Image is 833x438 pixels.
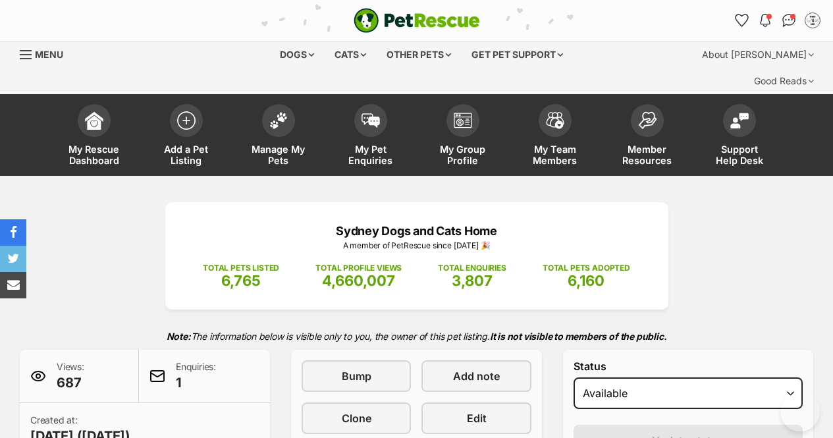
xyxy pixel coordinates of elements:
img: manage-my-pets-icon-02211641906a0b7f246fdf0571729dbe1e7629f14944591b6c1af311fb30b64b.svg [269,112,288,129]
a: Favourites [731,10,752,31]
span: Add note [453,368,500,384]
p: TOTAL PROFILE VIEWS [315,262,402,274]
span: 1 [176,373,216,392]
ul: Account quick links [731,10,823,31]
span: 4,660,007 [322,272,395,289]
span: 6,160 [568,272,605,289]
span: My Rescue Dashboard [65,144,124,166]
p: A member of PetRescue since [DATE] 🎉 [185,240,649,252]
span: Manage My Pets [249,144,308,166]
p: TOTAL PETS ADOPTED [543,262,630,274]
span: 6,765 [221,272,261,289]
span: Clone [342,410,371,426]
span: My Team Members [525,144,585,166]
img: logo-e224e6f780fb5917bec1dbf3a21bbac754714ae5b6737aabdf751b685950b380.svg [354,8,480,33]
img: group-profile-icon-3fa3cf56718a62981997c0bc7e787c4b2cf8bcc04b72c1350f741eb67cf2f40e.svg [454,113,472,128]
a: Add note [421,360,531,392]
span: My Pet Enquiries [341,144,400,166]
span: 3,807 [452,272,493,289]
a: Conversations [778,10,799,31]
strong: It is not visible to members of the public. [490,331,667,342]
img: add-pet-listing-icon-0afa8454b4691262ce3f59096e99ab1cd57d4a30225e0717b998d2c9b9846f56.svg [177,111,196,130]
a: My Group Profile [417,97,509,176]
label: Status [574,360,803,372]
a: My Team Members [509,97,601,176]
img: pet-enquiries-icon-7e3ad2cf08bfb03b45e93fb7055b45f3efa6380592205ae92323e6603595dc1f.svg [362,113,380,128]
div: Other pets [377,41,460,68]
img: member-resources-icon-8e73f808a243e03378d46382f2149f9095a855e16c252ad45f914b54edf8863c.svg [638,111,657,129]
div: Get pet support [462,41,572,68]
iframe: Help Scout Beacon - Open [780,392,820,431]
a: Menu [20,41,72,65]
button: My account [802,10,823,31]
span: My Group Profile [433,144,493,166]
a: Manage My Pets [232,97,325,176]
p: Sydney Dogs and Cats Home [185,222,649,240]
strong: Note: [167,331,191,342]
a: PetRescue [354,8,480,33]
a: My Rescue Dashboard [48,97,140,176]
button: Notifications [755,10,776,31]
span: 687 [57,373,84,392]
p: TOTAL PETS LISTED [203,262,279,274]
p: Views: [57,360,84,392]
a: Add a Pet Listing [140,97,232,176]
span: Member Resources [618,144,677,166]
a: Bump [302,360,411,392]
div: Dogs [271,41,323,68]
p: TOTAL ENQUIRIES [438,262,506,274]
a: Member Resources [601,97,693,176]
img: notifications-46538b983faf8c2785f20acdc204bb7945ddae34d4c08c2a6579f10ce5e182be.svg [760,14,770,27]
img: dashboard-icon-eb2f2d2d3e046f16d808141f083e7271f6b2e854fb5c12c21221c1fb7104beca.svg [85,111,103,130]
a: Clone [302,402,411,434]
a: Edit [421,402,531,434]
a: Support Help Desk [693,97,786,176]
p: The information below is visible only to you, the owner of this pet listing. [20,323,813,350]
img: help-desk-icon-fdf02630f3aa405de69fd3d07c3f3aa587a6932b1a1747fa1d2bba05be0121f9.svg [730,113,749,128]
div: Cats [325,41,375,68]
p: Enquiries: [176,360,216,392]
span: Edit [467,410,487,426]
span: Add a Pet Listing [157,144,216,166]
span: Bump [342,368,371,384]
img: Sydney Dogs and Cats Home profile pic [806,14,819,27]
span: Menu [35,49,63,60]
span: Support Help Desk [710,144,769,166]
div: Good Reads [745,68,823,94]
img: team-members-icon-5396bd8760b3fe7c0b43da4ab00e1e3bb1a5d9ba89233759b79545d2d3fc5d0d.svg [546,112,564,129]
div: About [PERSON_NAME] [693,41,823,68]
img: chat-41dd97257d64d25036548639549fe6c8038ab92f7586957e7f3b1b290dea8141.svg [782,14,796,27]
a: My Pet Enquiries [325,97,417,176]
